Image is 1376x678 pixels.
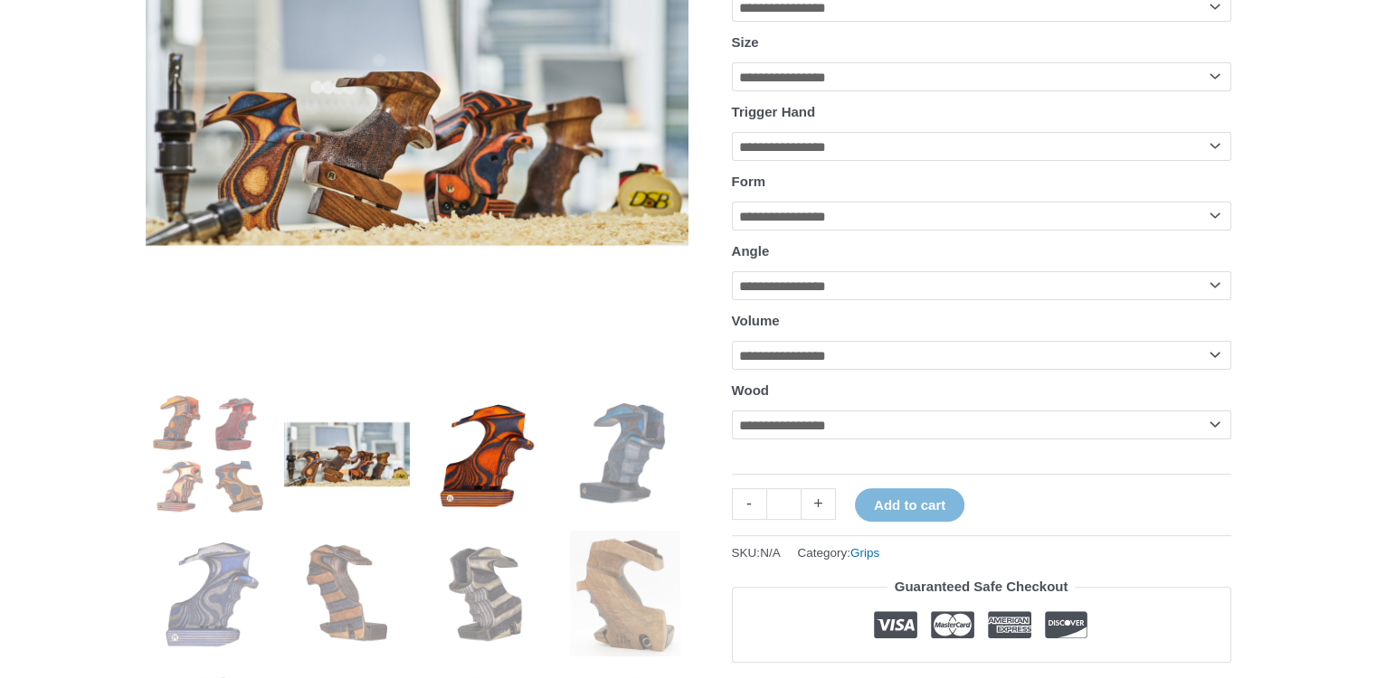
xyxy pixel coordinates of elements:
label: Trigger Hand [732,104,816,119]
span: Category: [797,541,879,564]
label: Wood [732,382,769,398]
span: SKU: [732,541,781,564]
legend: Guaranteed Safe Checkout [887,574,1076,599]
img: Rink Air Pistol Grip - Image 8 [563,531,688,656]
label: Angle [732,243,770,259]
a: + [802,488,836,520]
img: Rink Air Pistol Grip - Image 6 [284,531,410,656]
a: - [732,488,766,520]
span: N/A [760,546,781,560]
img: Rink Air Pistol Grip - Image 5 [146,531,271,656]
img: Rink Air Pistol Grip [146,391,271,517]
label: Form [732,174,766,189]
a: Grips [850,546,879,560]
img: Rink Air Pistol Grip - Image 2 [284,391,410,517]
img: Rink Air Pistol Grip - Image 7 [423,531,549,656]
img: Rink Air Pistol Grip - Image 4 [563,391,688,517]
img: Rink Air Pistol Grip - Image 3 [423,391,549,517]
label: Volume [732,313,780,328]
label: Size [732,34,759,50]
input: Product quantity [766,488,802,520]
button: Add to cart [855,488,964,522]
